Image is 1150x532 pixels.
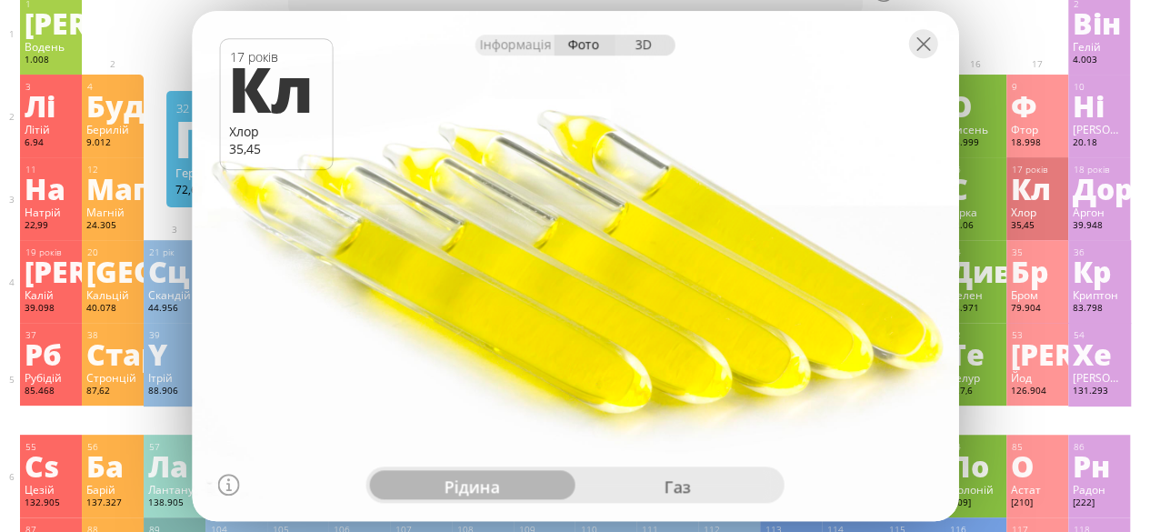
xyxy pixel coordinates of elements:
[25,445,59,487] font: Cs
[87,329,98,341] font: 38
[25,302,55,314] font: 39.098
[25,2,266,44] font: [PERSON_NAME]
[175,182,204,196] font: 72,63
[949,497,971,508] font: [209]
[1074,246,1085,258] font: 36
[229,140,261,157] font: 35,45
[949,167,968,209] font: С
[148,385,178,396] font: 88.906
[1011,287,1038,302] font: Бром
[25,441,36,453] font: 55
[86,482,115,497] font: Барій
[1011,205,1036,219] font: Хлор
[1073,205,1105,219] font: Аргон
[87,246,98,258] font: 20
[949,205,977,219] font: Сірка
[86,497,122,508] font: 137.327
[1011,167,1051,209] font: Кл
[176,100,189,116] font: 32
[1073,287,1118,302] font: Криптон
[25,497,60,508] font: 132.905
[1073,302,1103,314] font: 83.798
[25,219,48,231] font: 22,99
[949,85,973,126] font: О
[25,122,50,136] font: Літій
[148,287,191,302] font: Скандій
[25,205,61,219] font: Натрій
[1073,385,1108,396] font: 131.293
[949,250,1021,292] font: Див.
[86,333,231,375] font: Старший
[86,167,196,209] font: Магній
[86,122,129,136] font: Берилій
[25,385,55,396] font: 85.468
[25,329,36,341] font: 37
[86,219,116,231] font: 24.305
[949,219,974,231] font: 32.06
[86,205,125,219] font: Магній
[148,302,178,314] font: 44.956
[148,445,188,487] font: Ла
[25,39,65,54] font: Водень
[1011,136,1041,148] font: 18.998
[86,445,124,487] font: Ба
[949,136,979,148] font: 15.999
[25,287,54,302] font: Калій
[949,385,973,396] font: 127,6
[1073,2,1121,44] font: Він
[1011,385,1046,396] font: 126.904
[1073,39,1101,54] font: Гелій
[25,136,44,148] font: 6.94
[86,370,136,385] font: Стронцій
[25,164,36,176] font: 11
[25,250,275,292] font: [PERSON_NAME].
[1073,219,1103,231] font: 39.948
[1074,441,1085,453] font: 86
[25,482,55,497] font: Цезій
[148,333,167,375] font: Y
[445,477,500,498] font: рідина
[228,44,314,132] font: Кл
[148,497,184,508] font: 138.905
[949,122,988,136] font: Кисень
[86,385,110,396] font: 87,62
[149,329,160,341] font: 39
[1011,122,1038,136] font: Фтор
[949,445,989,487] font: По
[949,482,994,497] font: Полоній
[1073,250,1112,292] font: Кр
[1012,441,1023,453] font: 85
[1074,164,1110,176] font: 18 років
[1073,167,1134,209] font: Дор
[949,370,980,385] font: Телур
[1012,329,1023,341] font: 53
[25,333,62,375] font: Рб
[1012,246,1023,258] font: 35
[87,441,98,453] font: 56
[148,370,173,385] font: Ітрій
[1074,81,1085,93] font: 10
[480,35,552,53] font: Інформація
[87,81,93,93] font: 4
[175,165,228,181] font: Германій
[1073,85,1105,126] font: Ні
[87,164,98,176] font: 12
[1073,54,1097,65] font: 4.003
[86,250,394,292] font: [GEOGRAPHIC_DATA]
[86,136,111,148] font: 9.012
[86,85,162,126] font: Будь
[1073,136,1097,148] font: 20.18
[149,246,175,258] font: 21 рік
[949,302,979,314] font: 78.971
[148,482,194,497] font: Лантану
[1011,482,1041,497] font: Астат
[25,167,65,209] font: На
[25,246,62,258] font: 19 років
[1011,219,1035,231] font: 35,45
[25,85,55,126] font: Лі
[1011,497,1033,508] font: [210]
[1011,302,1041,314] font: 79.904
[175,101,235,175] font: Ге
[1012,81,1017,93] font: 9
[1073,333,1112,375] font: Хе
